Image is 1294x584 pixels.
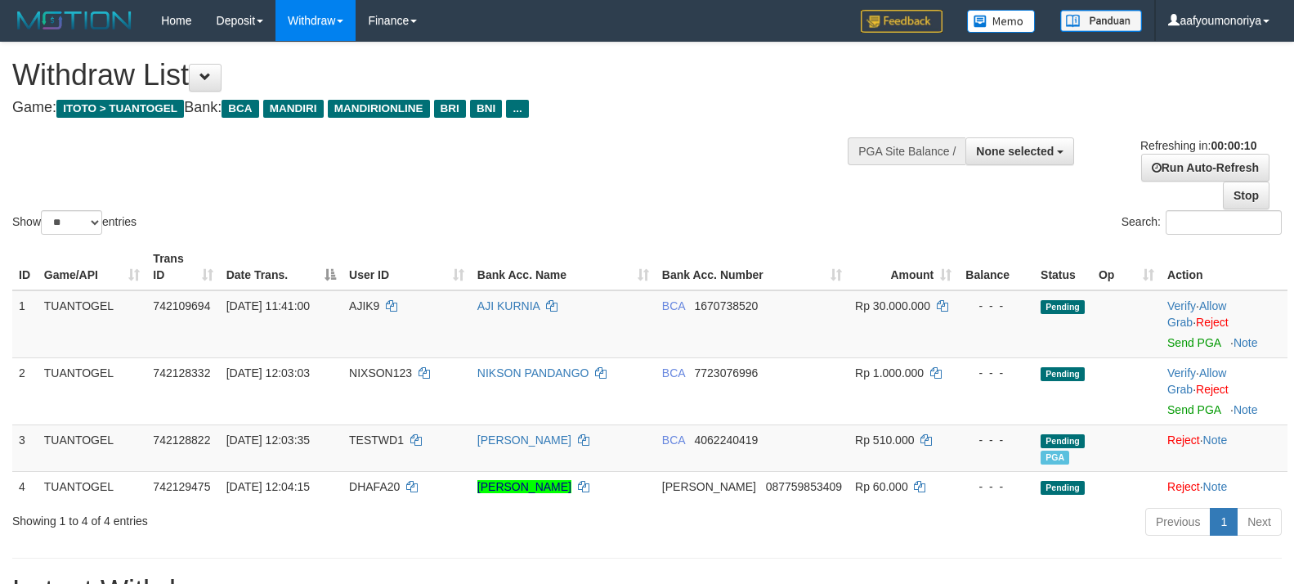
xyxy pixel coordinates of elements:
[1161,290,1287,358] td: · ·
[1167,299,1226,329] a: Allow Grab
[1203,434,1228,447] a: Note
[662,366,685,380] span: BCA
[328,100,430,118] span: MANDIRIONLINE
[662,434,685,447] span: BCA
[976,145,1054,158] span: None selected
[1167,403,1220,416] a: Send PGA
[848,244,958,290] th: Amount: activate to sort column ascending
[1092,244,1161,290] th: Op: activate to sort column ascending
[12,290,38,358] td: 1
[1167,366,1226,396] a: Allow Grab
[1196,383,1229,396] a: Reject
[41,210,102,235] select: Showentries
[349,366,412,380] span: NIXSON123
[861,10,943,33] img: Feedback.jpg
[226,299,310,312] span: [DATE] 11:41:00
[967,10,1036,33] img: Button%20Memo.svg
[1237,508,1282,536] a: Next
[695,434,759,447] span: Copy 4062240419 to clipboard
[1203,480,1228,493] a: Note
[263,100,324,118] span: MANDIRI
[146,244,219,290] th: Trans ID: activate to sort column ascending
[12,210,137,235] label: Show entries
[848,137,965,165] div: PGA Site Balance /
[855,366,924,380] span: Rp 1.000.000
[471,244,656,290] th: Bank Acc. Name: activate to sort column ascending
[220,244,343,290] th: Date Trans.: activate to sort column descending
[1060,10,1142,32] img: panduan.png
[1141,154,1269,182] a: Run Auto-Refresh
[958,244,1034,290] th: Balance
[38,357,147,425] td: TUANTOGEL
[1041,481,1085,495] span: Pending
[1140,139,1256,152] span: Refreshing in:
[12,59,846,92] h1: Withdraw List
[695,366,759,380] span: Copy 7723076996 to clipboard
[506,100,528,118] span: ...
[12,471,38,501] td: 4
[1041,367,1085,381] span: Pending
[12,8,137,33] img: MOTION_logo.png
[1234,403,1258,416] a: Note
[12,244,38,290] th: ID
[470,100,502,118] span: BNI
[1167,299,1226,329] span: ·
[855,299,930,312] span: Rp 30.000.000
[1167,480,1200,493] a: Reject
[12,425,38,471] td: 3
[695,299,759,312] span: Copy 1670738520 to clipboard
[226,366,310,380] span: [DATE] 12:03:03
[965,478,1028,495] div: - - -
[1041,300,1085,314] span: Pending
[965,365,1028,381] div: - - -
[12,506,527,529] div: Showing 1 to 4 of 4 entries
[477,434,571,447] a: [PERSON_NAME]
[1167,366,1196,380] a: Verify
[766,480,842,493] span: Copy 087759853409 to clipboard
[12,357,38,425] td: 2
[1161,244,1287,290] th: Action
[1166,210,1282,235] input: Search:
[477,366,589,380] a: NIKSON PANDANGO
[153,366,210,380] span: 742128332
[153,299,210,312] span: 742109694
[434,100,466,118] span: BRI
[965,137,1074,165] button: None selected
[1145,508,1211,536] a: Previous
[1041,434,1085,448] span: Pending
[349,480,400,493] span: DHAFA20
[1167,434,1200,447] a: Reject
[38,244,147,290] th: Game/API: activate to sort column ascending
[1122,210,1282,235] label: Search:
[1210,508,1238,536] a: 1
[656,244,848,290] th: Bank Acc. Number: activate to sort column ascending
[38,290,147,358] td: TUANTOGEL
[1041,451,1069,465] span: Marked by aafGavi
[226,434,310,447] span: [DATE] 12:03:35
[662,299,685,312] span: BCA
[965,432,1028,448] div: - - -
[38,471,147,501] td: TUANTOGEL
[855,480,908,493] span: Rp 60.000
[1161,357,1287,425] td: · ·
[1196,316,1229,329] a: Reject
[965,298,1028,314] div: - - -
[349,299,379,312] span: AJIK9
[855,434,914,447] span: Rp 510.000
[1223,182,1269,209] a: Stop
[38,425,147,471] td: TUANTOGEL
[1161,425,1287,471] td: ·
[662,480,756,493] span: [PERSON_NAME]
[1167,366,1226,396] span: ·
[1167,336,1220,349] a: Send PGA
[477,480,571,493] a: [PERSON_NAME]
[153,480,210,493] span: 742129475
[1211,139,1256,152] strong: 00:00:10
[343,244,471,290] th: User ID: activate to sort column ascending
[1167,299,1196,312] a: Verify
[153,434,210,447] span: 742128822
[222,100,258,118] span: BCA
[349,434,404,447] span: TESTWD1
[56,100,184,118] span: ITOTO > TUANTOGEL
[1034,244,1092,290] th: Status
